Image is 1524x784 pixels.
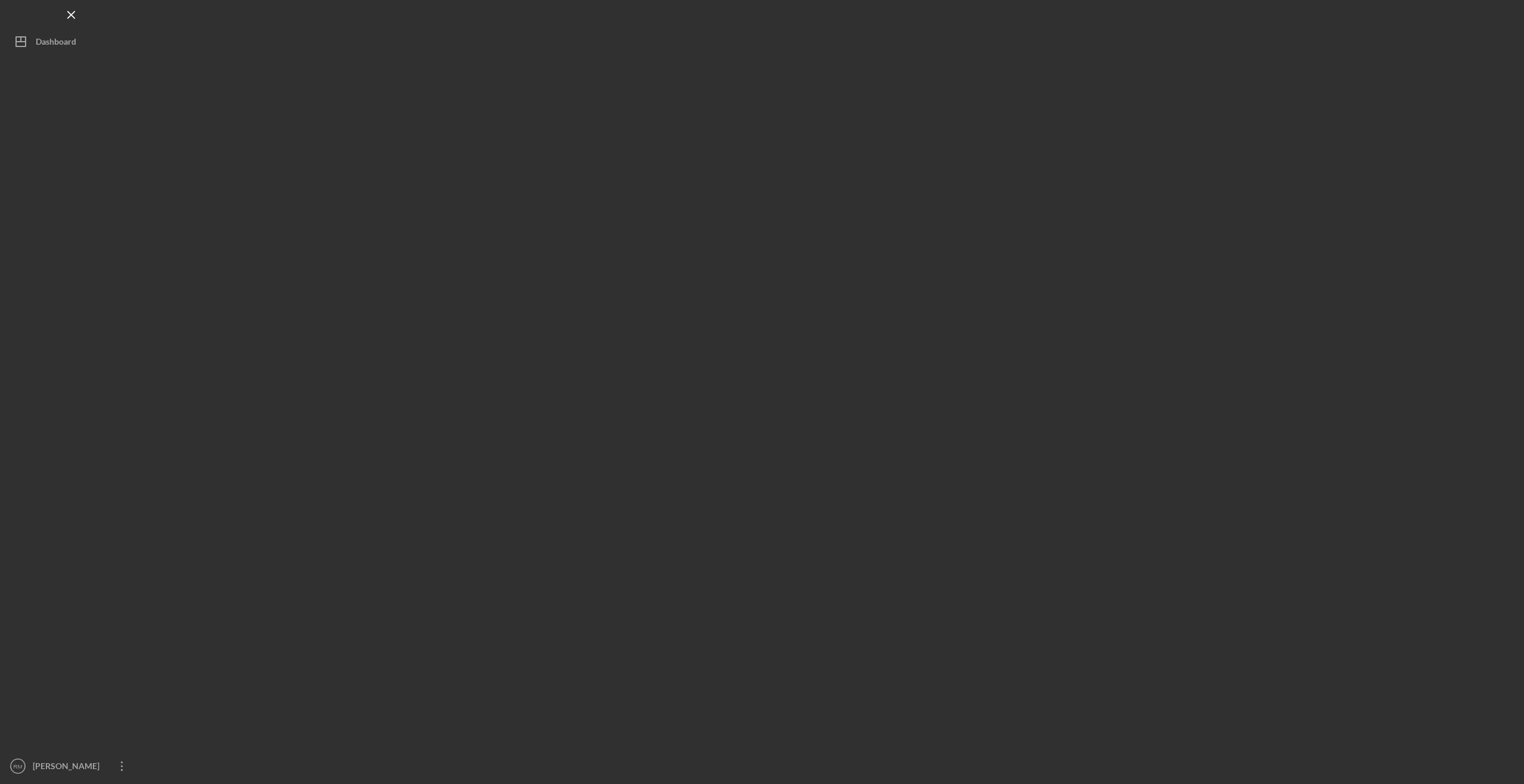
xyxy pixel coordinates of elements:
[30,754,107,781] div: [PERSON_NAME]
[6,754,137,778] button: RM[PERSON_NAME]
[6,30,137,54] button: Dashboard
[14,763,23,770] text: RM
[36,30,76,57] div: Dashboard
